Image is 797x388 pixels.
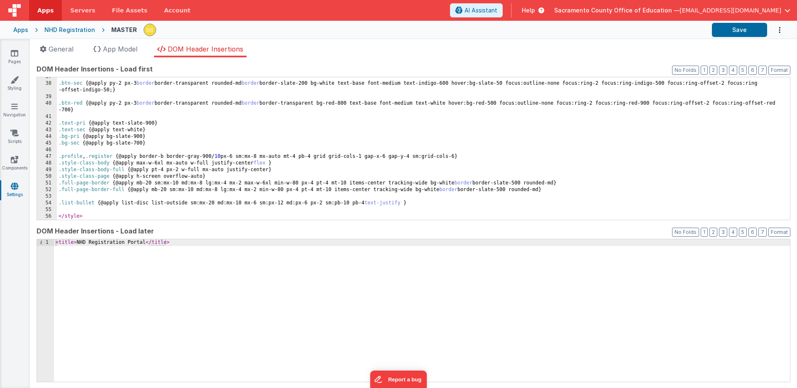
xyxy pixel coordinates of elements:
div: 46 [37,147,57,153]
div: 53 [37,193,57,200]
button: Format [768,66,790,75]
span: AI Assistant [465,6,497,15]
div: 52 [37,187,57,193]
button: 6 [748,66,757,75]
div: NHD Registration [44,26,95,34]
div: 50 [37,173,57,180]
button: 3 [719,66,727,75]
button: 1 [701,66,708,75]
button: Save [712,23,767,37]
span: Apps [37,6,54,15]
button: Options [767,22,784,39]
span: General [49,45,73,53]
button: 2 [709,66,717,75]
span: [EMAIL_ADDRESS][DOMAIN_NAME] [680,6,781,15]
div: MASTER [111,26,137,34]
div: 56 [37,213,57,220]
button: 5 [739,66,747,75]
span: Help [522,6,535,15]
span: File Assets [112,6,148,15]
button: 4 [729,228,737,237]
button: 3 [719,228,727,237]
div: 44 [37,133,57,140]
div: 42 [37,120,57,127]
div: 51 [37,180,57,187]
span: DOM Header Insertions - Load first [37,64,153,74]
span: App Model [103,45,137,53]
div: 54 [37,200,57,206]
iframe: Marker.io feedback button [370,371,427,388]
button: Format [768,228,790,237]
div: 39 [37,93,57,100]
div: 48 [37,160,57,167]
button: No Folds [672,228,699,237]
button: No Folds [672,66,699,75]
button: 7 [758,228,767,237]
div: Apps [13,26,28,34]
button: 7 [758,66,767,75]
button: Sacramento County Office of Education — [EMAIL_ADDRESS][DOMAIN_NAME] [554,6,790,15]
div: 43 [37,127,57,133]
button: 5 [739,228,747,237]
button: 6 [748,228,757,237]
span: Sacramento County Office of Education — [554,6,680,15]
button: 4 [729,66,737,75]
div: 41 [37,113,57,120]
div: 49 [37,167,57,173]
div: 40 [37,100,57,113]
div: 45 [37,140,57,147]
span: DOM Header Insertions - Load later [37,226,154,236]
button: 2 [709,228,717,237]
div: 1 [37,239,54,246]
span: Servers [70,6,95,15]
button: 1 [701,228,708,237]
img: 3aae05562012a16e32320df8a0cd8a1d [144,24,156,36]
div: 55 [37,206,57,213]
button: AI Assistant [450,3,503,17]
span: DOM Header Insertions [168,45,243,53]
div: 38 [37,80,57,93]
div: 47 [37,153,57,160]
